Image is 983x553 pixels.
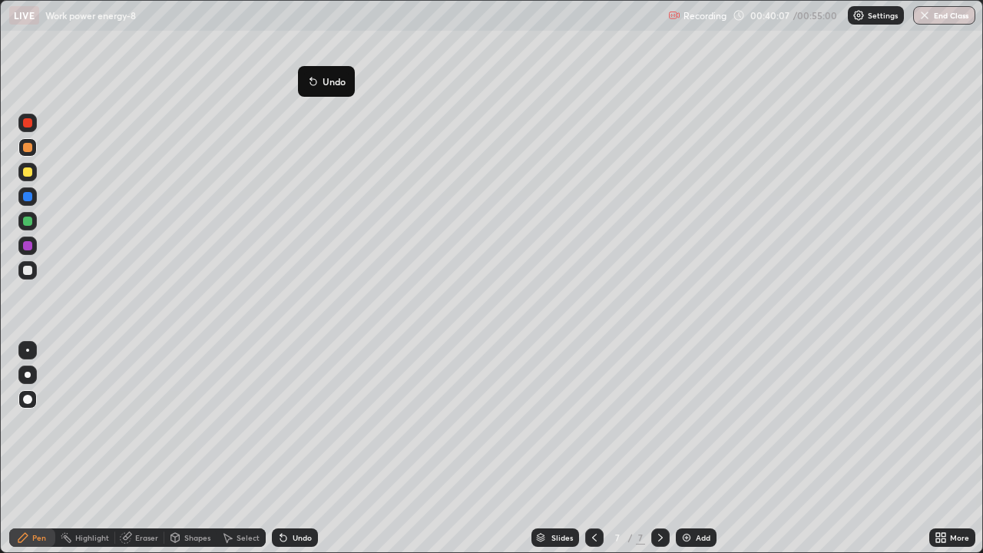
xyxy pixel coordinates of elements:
img: end-class-cross [918,9,931,22]
button: End Class [913,6,975,25]
img: recording.375f2c34.svg [668,9,680,22]
div: Add [696,534,710,541]
div: Eraser [135,534,158,541]
div: Highlight [75,534,109,541]
div: 7 [636,531,645,545]
button: Undo [304,72,349,91]
p: Work power energy-8 [45,9,136,22]
div: Shapes [184,534,210,541]
img: class-settings-icons [852,9,865,22]
div: Undo [293,534,312,541]
p: Undo [323,75,346,88]
div: 7 [610,533,625,542]
p: LIVE [14,9,35,22]
img: add-slide-button [680,531,693,544]
div: / [628,533,633,542]
p: Settings [868,12,898,19]
div: Pen [32,534,46,541]
p: Recording [683,10,726,22]
div: More [950,534,969,541]
div: Select [237,534,260,541]
div: Slides [551,534,573,541]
